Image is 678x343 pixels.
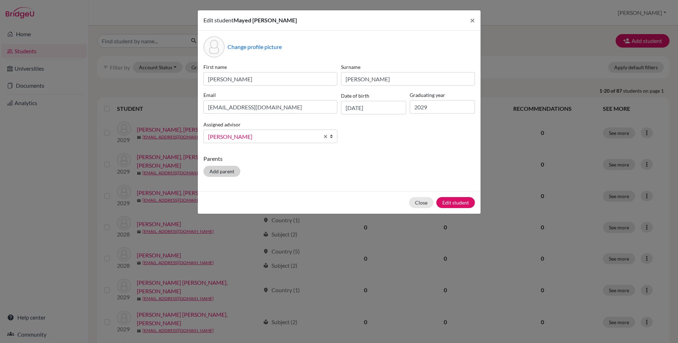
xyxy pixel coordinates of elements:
[464,10,481,30] button: Close
[203,63,337,71] label: First name
[436,197,475,208] button: Edit student
[203,121,241,128] label: Assigned advisor
[203,17,234,23] span: Edit student
[203,166,240,177] button: Add parent
[203,154,475,163] p: Parents
[341,101,406,114] input: dd/mm/yyyy
[410,91,475,99] label: Graduating year
[208,132,319,141] span: [PERSON_NAME]
[203,36,225,58] div: Profile picture
[234,17,297,23] span: Mayed [PERSON_NAME]
[341,63,475,71] label: Surname
[409,197,433,208] button: Close
[341,92,369,99] label: Date of birth
[470,15,475,25] span: ×
[203,91,337,99] label: Email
